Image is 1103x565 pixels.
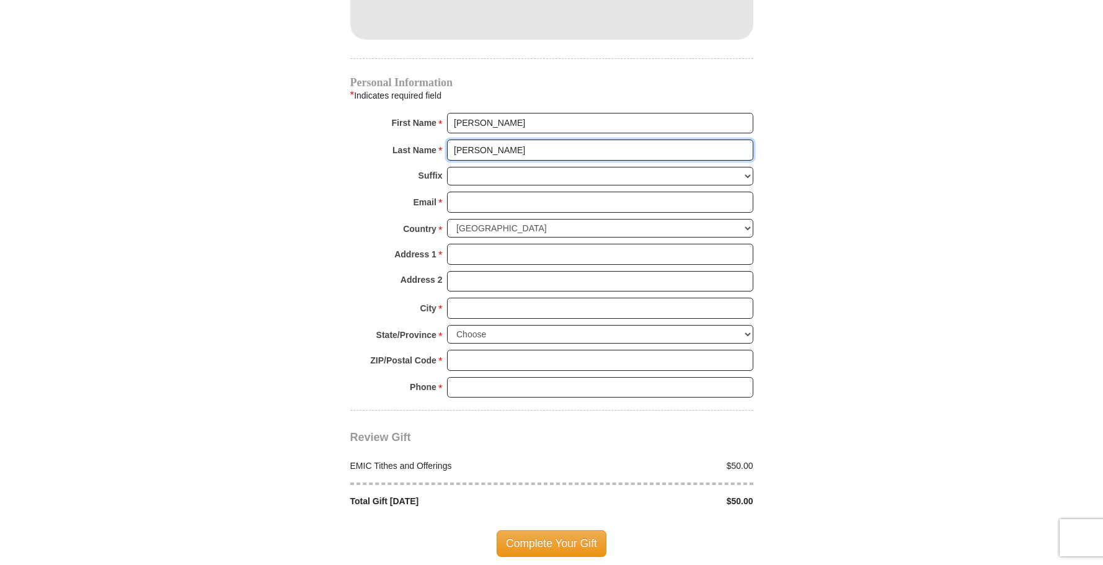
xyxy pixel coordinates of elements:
[552,495,760,508] div: $50.00
[350,78,753,87] h4: Personal Information
[410,378,436,396] strong: Phone
[419,167,443,184] strong: Suffix
[370,352,436,369] strong: ZIP/Postal Code
[414,194,436,211] strong: Email
[392,141,436,159] strong: Last Name
[497,530,606,556] span: Complete Your Gift
[350,87,753,104] div: Indicates required field
[392,114,436,131] strong: First Name
[376,326,436,344] strong: State/Province
[401,271,443,288] strong: Address 2
[343,460,552,473] div: EMIC Tithes and Offerings
[552,460,760,473] div: $50.00
[403,220,436,238] strong: Country
[420,300,436,317] strong: City
[350,431,411,443] span: Review Gift
[394,246,436,263] strong: Address 1
[343,495,552,508] div: Total Gift [DATE]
